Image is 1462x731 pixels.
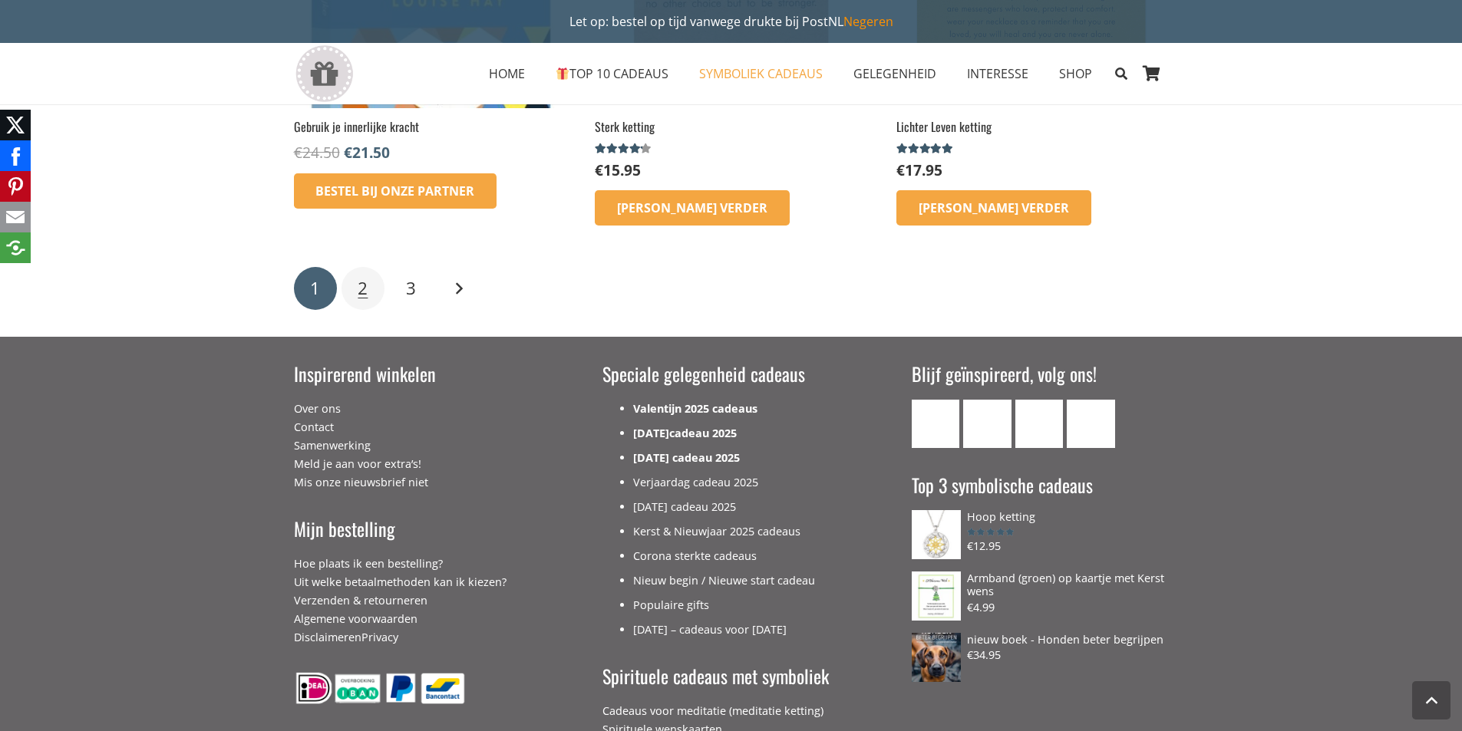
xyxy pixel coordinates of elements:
a: [DATE] cadeau 2025 [633,499,736,514]
a: HOMEHOME Menu [474,54,540,93]
h2: Sterk ketting [595,118,866,135]
bdi: 15.95 [595,160,641,180]
a: Privacy [361,630,398,644]
span: € [595,160,603,180]
h3: Mijn bestelling [294,516,551,542]
a: Populaire gifts [633,598,709,612]
a: cadeau 2025 [669,426,737,440]
a: Meld je aan voor extra’s! [294,456,421,471]
a: Disclaimer [294,630,348,644]
img: 🎁 [556,68,569,80]
a: Contact [294,420,334,434]
h3: Spirituele cadeaus met symboliek [602,663,860,690]
span: Hoop ketting [967,509,1035,524]
span: € [294,142,302,163]
h3: Top 3 symbolische cadeaus [912,473,1169,499]
a: Armband (groen) op kaartje met Kerst wens [912,571,1169,598]
a: Pinterest [1067,400,1115,448]
img: Symbolische ketting voor HOOP en meer ENERGIE - bestel www.inspirerendwinkelen.nl [912,510,961,559]
a: Corona sterkte cadeaus [633,548,757,563]
a: SYMBOLIEK CADEAUSSYMBOLIEK CADEAUS Menu [684,54,838,93]
bdi: 21.50 [344,142,390,163]
span: HOME [489,65,525,82]
a: Pagina 3 [389,267,432,310]
a: Hoop ketting [912,510,1169,523]
h3: Blijf geïnspireerd, volg ons! [912,361,1169,387]
a: Mis onze nieuwsbrief niet [294,475,428,489]
span: € [967,647,973,662]
a: E-mail [912,400,960,448]
div: Gewaardeerd 4.00 uit 5 [595,143,654,155]
span: SYMBOLIEK CADEAUS [699,65,823,82]
span: SHOP [1059,65,1092,82]
a: Lees meer over “Sterk ketting” [595,190,790,226]
a: Uit welke betaalmethoden kan ik kiezen? [294,575,507,589]
span: Gewaardeerd uit 5 [595,143,642,155]
a: Kerst & Nieuwjaar 2025 cadeaus [633,524,800,538]
a: Hoe plaats ik een bestelling? [294,556,443,571]
bdi: 4.99 [967,600,995,614]
span: € [967,600,973,614]
nav: Berichten paginering [294,265,1169,312]
a: Terug naar top [1412,681,1450,719]
div: Gewaardeerd 5.00 uit 5 [967,527,1014,537]
div: Gewaardeerd 4.83 uit 5 [896,143,955,155]
span: 1 [310,276,320,300]
a: Lees meer over “Lichter Leven ketting” [896,190,1091,226]
a: Cadeaus voor meditatie (meditatie ketting) [602,703,823,718]
span: € [344,142,352,163]
a: [DATE] cadeau 2025 [633,450,740,465]
a: Valentijn 2025 cadeaus [633,401,757,416]
a: nieuw boek - Honden beter begrijpen [912,633,1169,646]
span: € [896,160,905,180]
h3: Inspirerend winkelen [294,361,551,387]
span: Gewaardeerd uit 5 [967,527,1014,537]
bdi: 24.50 [294,142,340,163]
a: Nieuw begin / Nieuwe start cadeau [633,573,815,588]
a: [DATE] [633,426,669,440]
span: Pagina 1 [294,267,337,310]
h2: Gebruik je innerlijke kracht [294,118,566,135]
a: Facebook [963,400,1012,448]
a: [DATE] – cadeaus voor [DATE] [633,622,787,637]
span: 2 [358,276,368,300]
a: Bestel bij onze Partner [294,173,497,209]
a: Algemene voorwaarden [294,611,417,626]
a: Winkelwagen [1135,43,1169,104]
span: INTERESSE [967,65,1028,82]
a: GELEGENHEIDGELEGENHEID Menu [838,54,952,93]
a: Verjaardag cadeau 2025 [633,475,758,489]
a: Verzenden & retourneren [294,593,427,608]
a: 🎁TOP 10 CADEAUS🎁 TOP 10 CADEAUS Menu [540,54,684,93]
a: Negeren [843,13,893,30]
span: € [967,538,973,553]
a: gift-box-icon-grey-inspirerendwinkelen [294,45,355,103]
a: Over ons [294,401,341,416]
a: Instagram [1015,400,1064,448]
span: TOP 10 CADEAUS [556,65,668,82]
h2: Lichter Leven ketting [896,118,1168,135]
span: Armband (groen) op kaartje met Kerst wens [967,571,1164,598]
bdi: 12.95 [967,538,1001,553]
span: GELEGENHEID [853,65,936,82]
a: Zoeken [1107,54,1134,93]
img: Bouw een sterke band op met je trouwe vriend. Honden beter begrijpen cadeau boek honden liefhebber [912,633,961,682]
img: klein goedkoop kerstcadeau idee: sneeuwvlok armband groen op kerstkaart met wens voor kerstmis [912,571,961,621]
img: betaalmethoden [294,671,467,706]
span: nieuw boek - Honden beter begrijpen [967,632,1163,647]
div: en [294,555,551,647]
a: INTERESSEINTERESSE Menu [952,54,1044,93]
bdi: 17.95 [896,160,942,180]
a: Pagina 2 [342,267,384,310]
a: SHOPSHOP Menu [1044,54,1107,93]
a: Volgende [437,267,480,310]
span: 3 [406,276,416,300]
bdi: 34.95 [967,647,1001,662]
h3: Speciale gelegenheid cadeaus [602,361,860,387]
a: Samenwerking [294,438,371,453]
span: Gewaardeerd uit 5 [896,143,953,155]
